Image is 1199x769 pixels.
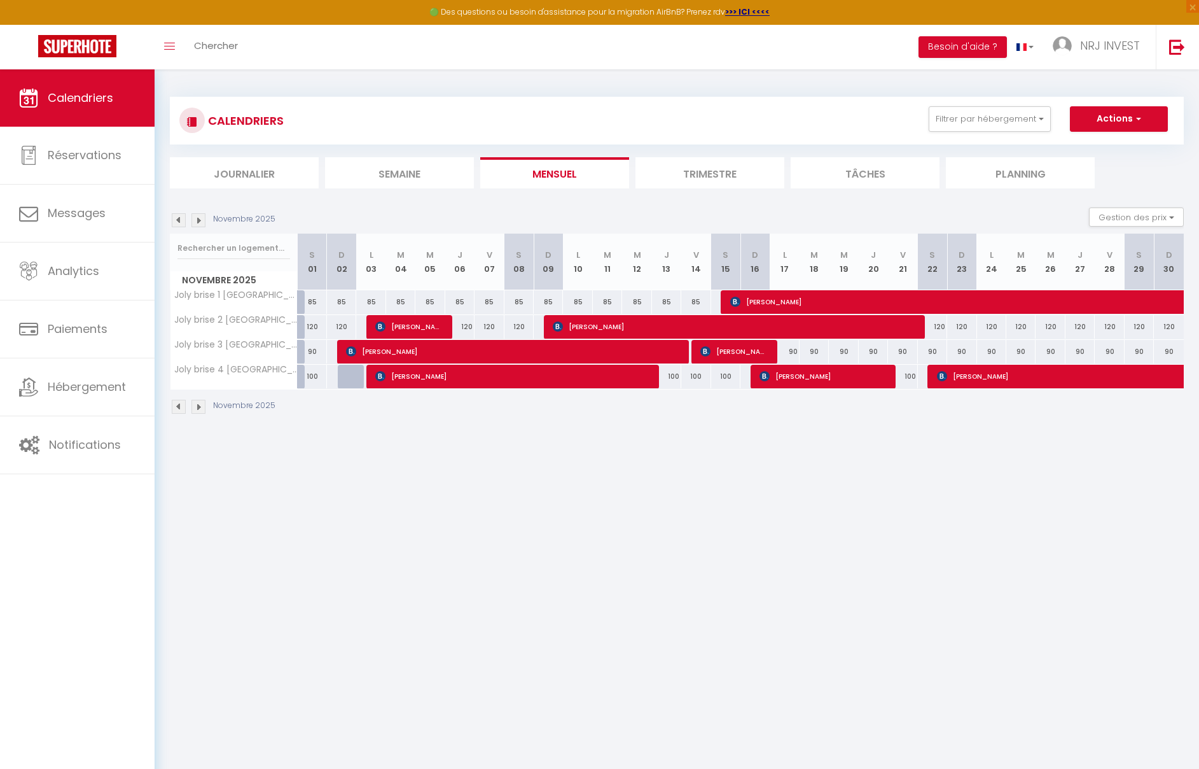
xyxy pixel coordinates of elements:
[652,290,681,314] div: 85
[929,106,1051,132] button: Filtrer par hébergement
[711,234,740,290] th: 15
[1047,249,1055,261] abbr: M
[1017,249,1025,261] abbr: M
[338,249,345,261] abbr: D
[888,234,917,290] th: 21
[918,36,1007,58] button: Besoin d'aide ?
[397,249,405,261] abbr: M
[635,157,784,188] li: Trimestre
[681,234,710,290] th: 14
[700,339,768,363] span: [PERSON_NAME]
[170,271,297,290] span: Novembre 2025
[918,315,947,339] div: 120
[1095,315,1124,339] div: 120
[426,249,434,261] abbr: M
[172,290,300,300] span: Joly brise 1 [GEOGRAPHIC_DATA]/[GEOGRAPHIC_DATA]
[693,249,699,261] abbr: V
[1080,38,1140,53] span: NRJ INVEST
[622,234,651,290] th: 12
[445,315,475,339] div: 120
[386,290,415,314] div: 85
[791,157,939,188] li: Tâches
[947,234,976,290] th: 23
[593,290,622,314] div: 85
[652,365,681,388] div: 100
[370,249,373,261] abbr: L
[1078,249,1083,261] abbr: J
[170,157,319,188] li: Journalier
[475,315,504,339] div: 120
[516,249,522,261] abbr: S
[800,340,829,363] div: 90
[1125,315,1154,339] div: 120
[184,25,247,69] a: Chercher
[888,340,917,363] div: 90
[946,157,1095,188] li: Planning
[48,147,121,163] span: Réservations
[888,365,917,388] div: 100
[504,315,534,339] div: 120
[725,6,770,17] strong: >>> ICI <<<<
[563,234,592,290] th: 10
[534,234,563,290] th: 09
[298,340,327,363] div: 90
[172,365,300,374] span: Joly brise 4 [GEOGRAPHIC_DATA]/CHU
[918,340,947,363] div: 90
[48,263,99,279] span: Analytics
[1107,249,1112,261] abbr: V
[327,315,356,339] div: 120
[48,321,107,337] span: Paiements
[356,290,385,314] div: 85
[415,234,445,290] th: 05
[770,234,800,290] th: 17
[356,234,385,290] th: 03
[1006,340,1036,363] div: 90
[977,234,1006,290] th: 24
[1036,340,1065,363] div: 90
[327,290,356,314] div: 85
[445,290,475,314] div: 85
[194,39,238,52] span: Chercher
[1169,39,1185,55] img: logout
[415,290,445,314] div: 85
[1154,315,1184,339] div: 120
[593,234,622,290] th: 11
[1070,106,1168,132] button: Actions
[752,249,758,261] abbr: D
[1125,234,1154,290] th: 29
[309,249,315,261] abbr: S
[1043,25,1156,69] a: ... NRJ INVEST
[918,234,947,290] th: 22
[829,340,858,363] div: 90
[576,249,580,261] abbr: L
[48,379,126,395] span: Hébergement
[1154,234,1184,290] th: 30
[298,234,327,290] th: 01
[740,234,770,290] th: 16
[1053,36,1072,55] img: ...
[1125,340,1154,363] div: 90
[1065,340,1095,363] div: 90
[711,365,740,388] div: 100
[929,249,935,261] abbr: S
[375,314,443,339] span: [PERSON_NAME]
[298,365,327,388] div: 100
[49,437,121,453] span: Notifications
[622,290,651,314] div: 85
[859,340,888,363] div: 90
[327,234,356,290] th: 02
[480,157,629,188] li: Mensuel
[375,364,648,388] span: [PERSON_NAME]
[298,315,327,339] div: 120
[900,249,906,261] abbr: V
[445,234,475,290] th: 06
[1006,315,1036,339] div: 120
[346,339,677,363] span: [PERSON_NAME]
[504,290,534,314] div: 85
[213,400,275,412] p: Novembre 2025
[205,106,284,135] h3: CALENDRIERS
[38,35,116,57] img: Super Booking
[177,237,290,260] input: Rechercher un logement...
[770,340,800,363] div: 90
[534,290,563,314] div: 85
